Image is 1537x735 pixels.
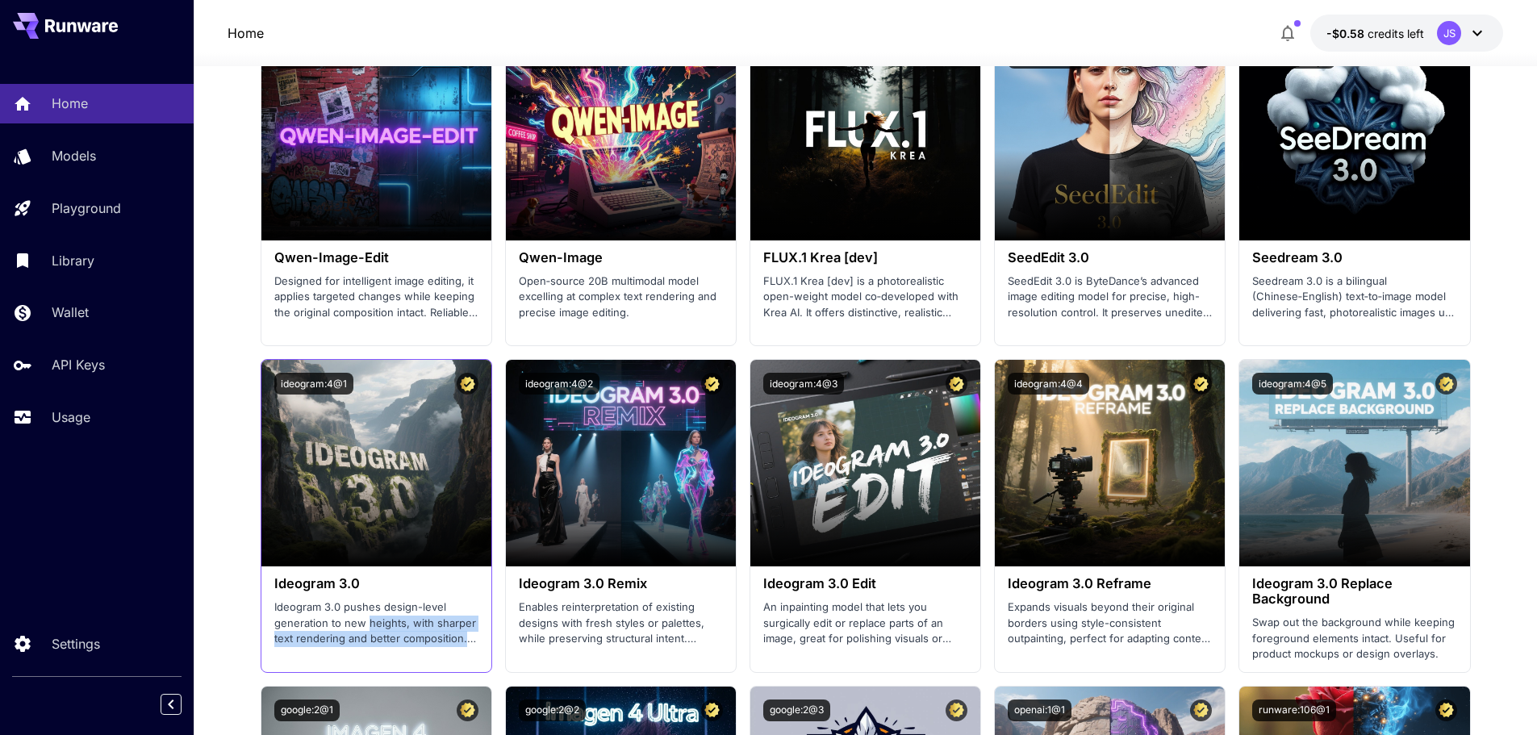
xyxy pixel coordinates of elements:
p: Enables reinterpretation of existing designs with fresh styles or palettes, while preserving stru... [519,599,723,647]
h3: Ideogram 3.0 [274,576,478,591]
h3: FLUX.1 Krea [dev] [763,250,967,265]
button: ideogram:4@2 [519,373,599,395]
p: Usage [52,407,90,427]
p: Settings [52,634,100,654]
img: alt [506,34,736,240]
button: Certified Model – Vetted for best performance and includes a commercial license. [1190,373,1212,395]
p: Ideogram 3.0 pushes design-level generation to new heights, with sharper text rendering and bette... [274,599,478,647]
p: Playground [52,198,121,218]
button: Certified Model – Vetted for best performance and includes a commercial license. [1190,700,1212,721]
p: Library [52,251,94,270]
p: API Keys [52,355,105,374]
p: Home [52,94,88,113]
button: ideogram:4@1 [274,373,353,395]
button: Certified Model – Vetted for best performance and includes a commercial license. [946,700,967,721]
h3: Ideogram 3.0 Remix [519,576,723,591]
p: Open‑source 20B multimodal model excelling at complex text rendering and precise image editing. [519,274,723,321]
button: google:2@2 [519,700,586,721]
button: Certified Model – Vetted for best performance and includes a commercial license. [701,373,723,395]
button: -$0.58166JS [1310,15,1503,52]
p: Swap out the background while keeping foreground elements intact. Useful for product mockups or d... [1252,615,1456,662]
img: alt [750,360,980,566]
h3: SeedEdit 3.0 [1008,250,1212,265]
p: Designed for intelligent image editing, it applies targeted changes while keeping the original co... [274,274,478,321]
button: google:2@1 [274,700,340,721]
img: alt [261,360,491,566]
button: ideogram:4@5 [1252,373,1333,395]
button: openai:1@1 [1008,700,1071,721]
img: alt [995,34,1225,240]
p: Expands visuals beyond their original borders using style-consistent outpainting, perfect for ada... [1008,599,1212,647]
img: alt [995,360,1225,566]
p: SeedEdit 3.0 is ByteDance’s advanced image editing model for precise, high-resolution control. It... [1008,274,1212,321]
button: Certified Model – Vetted for best performance and includes a commercial license. [1435,700,1457,721]
button: ideogram:4@3 [763,373,844,395]
img: alt [1239,360,1469,566]
h3: Ideogram 3.0 Replace Background [1252,576,1456,607]
img: alt [261,34,491,240]
h3: Ideogram 3.0 Reframe [1008,576,1212,591]
span: credits left [1368,27,1424,40]
div: JS [1437,21,1461,45]
a: Home [228,23,264,43]
button: ideogram:4@4 [1008,373,1089,395]
button: google:2@3 [763,700,830,721]
div: Collapse sidebar [173,690,194,719]
span: -$0.58 [1326,27,1368,40]
button: Certified Model – Vetted for best performance and includes a commercial license. [457,373,478,395]
button: runware:106@1 [1252,700,1336,721]
p: Models [52,146,96,165]
div: -$0.58166 [1326,25,1424,42]
button: Certified Model – Vetted for best performance and includes a commercial license. [1435,373,1457,395]
h3: Seedream 3.0 [1252,250,1456,265]
h3: Qwen-Image [519,250,723,265]
p: Seedream 3.0 is a bilingual (Chinese‑English) text‑to‑image model delivering fast, photorealistic... [1252,274,1456,321]
p: FLUX.1 Krea [dev] is a photorealistic open-weight model co‑developed with Krea AI. It offers dist... [763,274,967,321]
img: alt [506,360,736,566]
button: Collapse sidebar [161,694,182,715]
img: alt [750,34,980,240]
button: Certified Model – Vetted for best performance and includes a commercial license. [457,700,478,721]
nav: breadcrumb [228,23,264,43]
p: An inpainting model that lets you surgically edit or replace parts of an image, great for polishi... [763,599,967,647]
p: Wallet [52,303,89,322]
img: alt [1239,34,1469,240]
button: Certified Model – Vetted for best performance and includes a commercial license. [946,373,967,395]
h3: Ideogram 3.0 Edit [763,576,967,591]
button: Certified Model – Vetted for best performance and includes a commercial license. [701,700,723,721]
h3: Qwen-Image-Edit [274,250,478,265]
